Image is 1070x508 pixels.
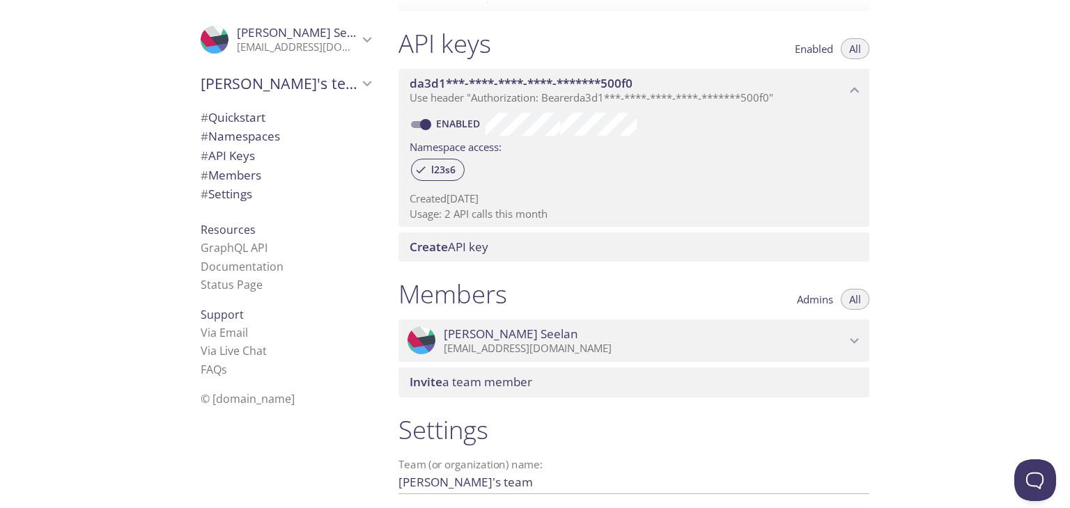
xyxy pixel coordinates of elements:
a: Enabled [434,117,486,130]
p: [EMAIL_ADDRESS][DOMAIN_NAME] [444,342,846,356]
a: Via Email [201,325,248,340]
span: [PERSON_NAME] Seelan [444,326,578,342]
div: Namespaces [189,127,382,146]
span: s [222,362,227,377]
span: # [201,186,208,202]
span: # [201,128,208,144]
span: Resources [201,222,256,237]
p: Created [DATE] [410,191,858,206]
iframe: Help Scout Beacon - Open [1014,459,1056,501]
a: Status Page [201,277,263,292]
span: # [201,109,208,125]
div: API Keys [189,146,382,166]
div: Quickstart [189,108,382,127]
label: Team (or organization) name: [398,459,543,470]
h1: Settings [398,414,869,445]
label: Namespace access: [410,136,502,156]
div: Sathya Seelan [189,17,382,63]
div: Team Settings [189,184,382,204]
div: l23s6 [411,159,465,181]
span: [PERSON_NAME] Seelan [237,24,371,40]
div: Members [189,166,382,185]
span: API key [410,239,488,255]
button: All [841,38,869,59]
div: Sathya Seelan [398,319,869,363]
span: Settings [201,186,252,202]
a: Via Live Chat [201,343,267,358]
h1: Members [398,278,507,310]
span: Namespaces [201,128,280,144]
span: © [DOMAIN_NAME] [201,391,295,406]
span: Quickstart [201,109,265,125]
span: API Keys [201,148,255,164]
div: Create API Key [398,232,869,262]
div: Invite a team member [398,367,869,397]
span: # [201,167,208,183]
p: [EMAIL_ADDRESS][DOMAIN_NAME] [237,40,358,54]
span: Support [201,307,244,322]
span: a team member [410,374,532,390]
span: Create [410,239,448,255]
div: Sathya's team [189,65,382,102]
a: FAQ [201,362,227,377]
span: l23s6 [423,164,464,176]
button: Enabled [786,38,842,59]
span: Members [201,167,261,183]
h1: API keys [398,28,491,59]
span: # [201,148,208,164]
a: Documentation [201,259,284,274]
a: GraphQL API [201,240,267,255]
p: Usage: 2 API calls this month [410,207,858,221]
span: Invite [410,374,442,390]
span: [PERSON_NAME]'s team [201,74,358,93]
button: All [841,289,869,310]
button: Admins [789,289,842,310]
